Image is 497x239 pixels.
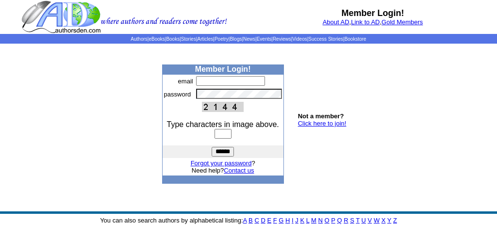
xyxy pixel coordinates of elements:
[298,112,344,120] b: Not a member?
[254,217,259,224] a: C
[374,217,380,224] a: W
[292,36,307,42] a: Videos
[243,36,255,42] a: News
[167,120,279,128] font: Type characters in image above.
[368,217,372,224] a: V
[100,217,397,224] font: You can also search authors by alphabetical listing:
[344,217,348,224] a: R
[131,36,147,42] a: Authors
[164,91,191,98] font: password
[273,36,291,42] a: Reviews
[381,217,386,224] a: X
[308,36,343,42] a: Success Stories
[257,36,272,42] a: Events
[311,217,316,224] a: M
[306,217,310,224] a: L
[181,36,196,42] a: Stories
[261,217,265,224] a: D
[351,18,380,26] a: Link to AD
[356,217,360,224] a: T
[195,65,251,73] b: Member Login!
[298,120,347,127] a: Click here to join!
[325,217,330,224] a: O
[387,217,391,224] a: Y
[381,18,423,26] a: Gold Members
[350,217,354,224] a: S
[191,159,252,167] a: Forgot your password
[279,217,283,224] a: G
[215,36,229,42] a: Poetry
[192,167,254,174] font: Need help?
[295,217,298,224] a: J
[224,167,254,174] a: Contact us
[198,36,214,42] a: Articles
[285,217,290,224] a: H
[318,217,323,224] a: N
[292,217,294,224] a: I
[323,18,349,26] a: About AD
[202,102,244,112] img: This Is CAPTCHA Image
[166,36,180,42] a: Books
[248,217,253,224] a: B
[131,36,366,42] span: | | | | | | | | | | | |
[178,78,193,85] font: email
[149,36,165,42] a: eBooks
[230,36,242,42] a: Blogs
[393,217,397,224] a: Z
[243,217,247,224] a: A
[300,217,304,224] a: K
[362,217,366,224] a: U
[267,217,271,224] a: E
[191,159,255,167] font: ?
[323,18,423,26] font: , ,
[342,8,404,18] b: Member Login!
[273,217,277,224] a: F
[345,36,366,42] a: Bookstore
[331,217,335,224] a: P
[337,217,342,224] a: Q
